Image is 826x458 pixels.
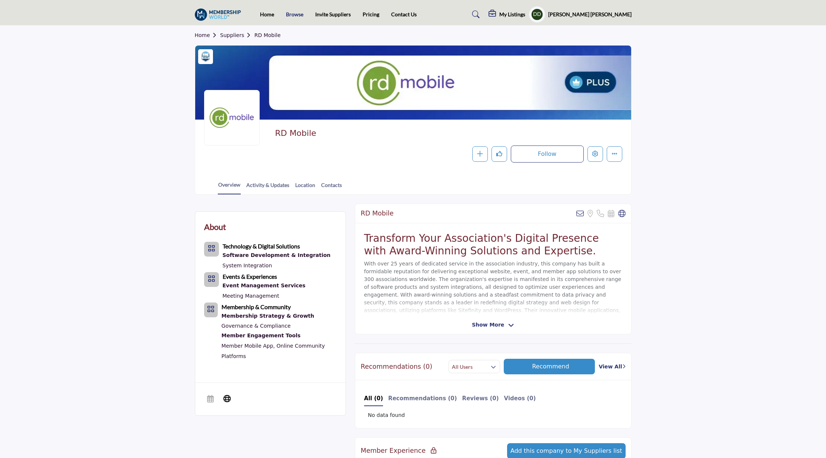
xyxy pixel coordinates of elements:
a: Search [465,9,484,20]
a: View All [599,363,625,371]
h2: RD Mobile [361,210,394,217]
a: Meeting Management [223,293,279,299]
button: Recommend [504,359,595,374]
button: Category Icon [204,242,219,257]
a: System Integration [223,263,272,268]
a: Home [195,32,220,38]
a: Home [260,11,274,17]
a: Governance & Compliance [222,323,291,329]
button: Like [492,146,507,162]
button: Show hide supplier dropdown [529,6,545,23]
a: Event Management Services [223,281,306,291]
h2: Transform Your Association's Digital Presence with Award-Winning Solutions and Expertise. [364,232,622,257]
button: All Users [449,360,500,373]
a: Membership Strategy & Growth [222,311,337,321]
a: Technology & Digital Solutions [223,244,300,250]
button: Category Icon [204,272,219,287]
p: With over 25 years of dedicated service in the association industry, this company has built a for... [364,260,622,330]
a: Activity & Updates [246,181,290,194]
a: Online Community Platforms [222,343,325,359]
a: Browse [286,11,303,17]
button: Category Icon [204,302,218,317]
img: site Logo [195,9,245,21]
span: Show More [472,321,504,329]
h2: RD Mobile [275,128,479,138]
a: Overview [218,181,241,194]
div: Planning, logistics, and event registration. [223,281,306,291]
h5: My Listings [499,11,525,18]
a: Location [295,181,316,194]
a: Events & Experiences [223,274,277,280]
img: Facebook [255,395,263,402]
button: More details [607,146,622,162]
b: Events & Experiences [223,273,277,280]
div: Custom software builds and system integrations. [223,251,331,260]
b: Videos (0) [504,395,536,402]
a: Member Engagement Tools [222,331,337,341]
a: Contacts [321,181,342,194]
span: No data found [368,411,405,419]
b: All (0) [364,395,383,402]
a: RD Mobile [254,32,281,38]
div: Consulting, recruitment, and non-dues revenue. [222,311,337,321]
h2: Member Experience [361,447,436,455]
a: Invite Suppliers [315,11,351,17]
a: Contact Us [391,11,417,17]
h2: All Users [452,363,473,371]
b: Technology & Digital Solutions [223,243,300,250]
span: Add this company to My Suppliers list [510,447,622,454]
a: Pricing [363,11,379,17]
h2: Recommendations (0) [361,363,432,371]
button: Follow [511,146,584,163]
a: Member Mobile App, [222,343,275,349]
img: LinkedIn [240,395,248,402]
img: Vetted Partners [200,51,211,62]
button: Edit company [587,146,603,162]
b: Recommendations (0) [388,395,457,402]
a: Suppliers [220,32,254,38]
span: Recommend [532,363,569,370]
h5: [PERSON_NAME] [PERSON_NAME] [548,11,632,18]
h2: About [204,221,226,233]
a: Membership & Community [222,304,291,310]
a: Software Development & Integration [223,251,331,260]
div: My Listings [489,10,525,19]
b: Reviews (0) [462,395,499,402]
div: Technology and platforms to connect members. [222,331,337,341]
b: Membership & Community [222,303,291,310]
